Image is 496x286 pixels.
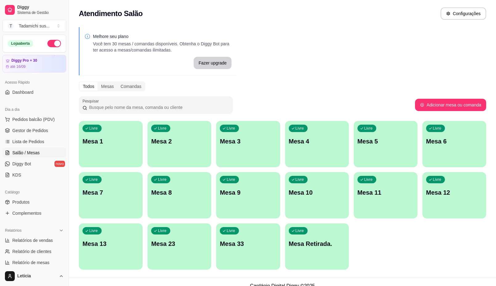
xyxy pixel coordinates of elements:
[147,121,211,167] button: LivreMesa 2
[357,137,414,146] p: Mesa 5
[2,77,66,87] div: Acesso Rápido
[2,87,66,97] a: Dashboard
[422,121,486,167] button: LivreMesa 6
[354,172,417,218] button: LivreMesa 11
[220,239,276,248] p: Mesa 33
[12,116,55,122] span: Pedidos balcão (PDV)
[147,172,211,218] button: LivreMesa 8
[151,239,208,248] p: Mesa 23
[151,137,208,146] p: Mesa 2
[289,137,345,146] p: Mesa 4
[296,177,304,182] p: Livre
[147,223,211,270] button: LivreMesa 23
[8,23,14,29] span: T
[87,104,229,110] input: Pesquisar
[2,2,66,17] a: DiggySistema de Gestão
[422,172,486,218] button: LivreMesa 12
[12,248,51,255] span: Relatório de clientes
[364,177,373,182] p: Livre
[89,177,98,182] p: Livre
[216,172,280,218] button: LivreMesa 9
[12,150,40,156] span: Salão / Mesas
[2,197,66,207] a: Produtos
[12,127,48,134] span: Gestor de Pedidos
[357,188,414,197] p: Mesa 11
[289,239,345,248] p: Mesa Retirada.
[117,82,145,91] div: Comandas
[83,188,139,197] p: Mesa 7
[2,247,66,256] a: Relatório de clientes
[354,121,417,167] button: LivreMesa 5
[12,161,31,167] span: Diggy Bot
[158,177,167,182] p: Livre
[2,126,66,135] a: Gestor de Pedidos
[441,7,486,20] button: Configurações
[364,126,373,131] p: Livre
[415,99,486,111] button: Adicionar mesa ou comanda
[93,41,232,53] p: Você tem 30 mesas / comandas disponíveis. Obtenha o Diggy Bot para ter acesso a mesas/comandas il...
[79,82,98,91] div: Todos
[151,188,208,197] p: Mesa 8
[98,82,117,91] div: Mesas
[2,269,66,284] button: Leticia
[433,177,442,182] p: Livre
[158,126,167,131] p: Livre
[12,210,41,216] span: Complementos
[2,208,66,218] a: Complementos
[426,137,482,146] p: Mesa 6
[2,170,66,180] a: KDS
[12,172,21,178] span: KDS
[426,188,482,197] p: Mesa 12
[83,239,139,248] p: Mesa 13
[216,121,280,167] button: LivreMesa 3
[11,58,37,63] article: Diggy Pro + 30
[296,126,304,131] p: Livre
[289,188,345,197] p: Mesa 10
[227,126,235,131] p: Livre
[12,199,30,205] span: Produtos
[5,228,22,233] span: Relatórios
[12,237,53,243] span: Relatórios de vendas
[285,172,349,218] button: LivreMesa 10
[2,137,66,147] a: Lista de Pedidos
[296,228,304,233] p: Livre
[12,89,34,95] span: Dashboard
[227,228,235,233] p: Livre
[89,228,98,233] p: Livre
[8,40,33,47] div: Loja aberta
[17,273,56,279] span: Leticia
[19,23,50,29] div: Tadamichi sus ...
[2,235,66,245] a: Relatórios de vendas
[12,259,50,266] span: Relatório de mesas
[194,57,232,69] button: Fazer upgrade
[17,5,64,10] span: Diggy
[83,98,101,104] label: Pesquisar
[433,126,442,131] p: Livre
[285,223,349,270] button: LivreMesa Retirada.
[2,159,66,169] a: Diggy Botnovo
[227,177,235,182] p: Livre
[10,64,26,69] article: até 16/09
[93,33,232,39] p: Melhore seu plano
[2,20,66,32] button: Select a team
[79,223,143,270] button: LivreMesa 13
[12,139,44,145] span: Lista de Pedidos
[79,172,143,218] button: LivreMesa 7
[220,137,276,146] p: Mesa 3
[79,121,143,167] button: LivreMesa 1
[79,9,143,19] h2: Atendimento Salão
[220,188,276,197] p: Mesa 9
[83,137,139,146] p: Mesa 1
[2,187,66,197] div: Catálogo
[2,258,66,267] a: Relatório de mesas
[2,105,66,114] div: Dia a dia
[158,228,167,233] p: Livre
[2,114,66,124] button: Pedidos balcão (PDV)
[216,223,280,270] button: LivreMesa 33
[285,121,349,167] button: LivreMesa 4
[17,10,64,15] span: Sistema de Gestão
[47,40,61,47] button: Alterar Status
[89,126,98,131] p: Livre
[2,148,66,158] a: Salão / Mesas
